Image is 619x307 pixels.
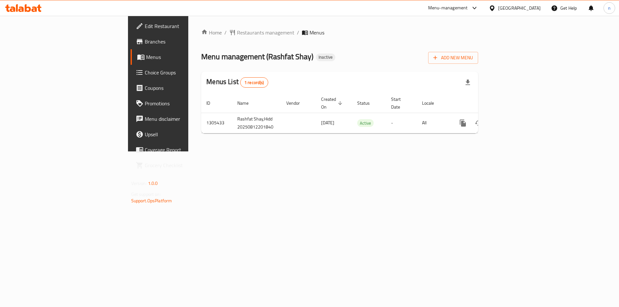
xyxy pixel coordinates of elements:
a: Grocery Checklist [131,158,231,173]
a: Restaurants management [229,29,294,36]
span: Upsell [145,130,226,138]
span: Version: [131,179,147,187]
span: Created On [321,95,344,111]
div: Total records count [240,77,268,88]
span: Status [357,99,378,107]
a: Edit Restaurant [131,18,231,34]
span: Choice Groups [145,69,226,76]
h2: Menus List [206,77,268,88]
div: Export file [460,75,476,90]
a: Promotions [131,96,231,111]
td: All [417,113,450,133]
span: Name [237,99,257,107]
div: Menu-management [428,4,468,12]
span: Menu disclaimer [145,115,226,123]
span: Menu management ( Rashfat Shay ) [201,49,313,64]
span: Locale [422,99,442,107]
td: Rashfat Shay,Hidd 20250812201840 [232,113,281,133]
div: [GEOGRAPHIC_DATA] [498,5,541,12]
a: Coupons [131,80,231,96]
span: n [608,5,611,12]
span: Active [357,120,374,127]
span: Grocery Checklist [145,161,226,169]
button: Add New Menu [428,52,478,64]
div: Inactive [316,53,335,61]
li: / [297,29,299,36]
span: Add New Menu [433,54,473,62]
button: Change Status [471,115,486,131]
span: Restaurants management [237,29,294,36]
span: Menus [146,53,226,61]
span: ID [206,99,219,107]
span: Promotions [145,100,226,107]
td: - [386,113,417,133]
nav: breadcrumb [201,29,478,36]
a: Choice Groups [131,65,231,80]
span: Branches [145,38,226,45]
span: Start Date [391,95,409,111]
div: Active [357,119,374,127]
span: Vendor [286,99,308,107]
span: 1 record(s) [241,80,268,86]
span: Coverage Report [145,146,226,154]
a: Branches [131,34,231,49]
span: Get support on: [131,190,161,198]
span: [DATE] [321,119,334,127]
span: Menus [309,29,324,36]
span: Coupons [145,84,226,92]
a: Upsell [131,127,231,142]
span: Edit Restaurant [145,22,226,30]
span: Inactive [316,54,335,60]
table: enhanced table [201,93,522,133]
a: Menu disclaimer [131,111,231,127]
a: Menus [131,49,231,65]
a: Coverage Report [131,142,231,158]
a: Support.OpsPlatform [131,197,172,205]
button: more [455,115,471,131]
span: 1.0.0 [148,179,158,187]
th: Actions [450,93,522,113]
